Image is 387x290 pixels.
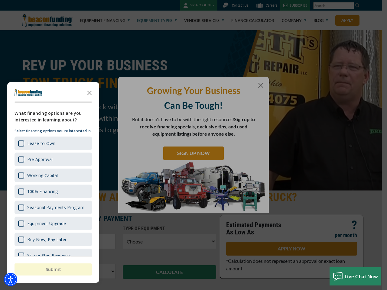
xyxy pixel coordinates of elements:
[15,263,92,275] button: Submit
[27,140,55,146] div: Lease-to-Own
[27,237,67,242] div: Buy Now, Pay Later
[15,137,92,150] div: Lease-to-Own
[15,249,92,262] div: Skip or Step Payments
[27,172,58,178] div: Working Capital
[15,89,43,96] img: Company logo
[15,185,92,198] div: 100% Financing
[27,156,53,162] div: Pre-Approval
[27,253,71,258] div: Skip or Step Payments
[83,86,96,98] button: Close the survey
[7,82,99,283] div: Survey
[15,128,92,134] p: Select financing options you're interested in
[345,273,378,279] span: Live Chat Now
[27,221,66,226] div: Equipment Upgrade
[15,153,92,166] div: Pre-Approval
[15,217,92,230] div: Equipment Upgrade
[330,267,381,285] button: Live Chat Now
[27,205,84,210] div: Seasonal Payments Program
[15,169,92,182] div: Working Capital
[15,201,92,214] div: Seasonal Payments Program
[15,233,92,246] div: Buy Now, Pay Later
[27,188,58,194] div: 100% Financing
[4,273,17,286] div: Accessibility Menu
[15,110,92,123] div: What financing options are you interested in learning about?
